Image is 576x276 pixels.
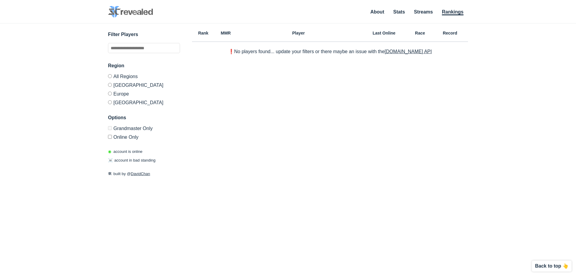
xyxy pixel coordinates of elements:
[393,9,405,14] a: Stats
[442,9,463,15] a: Rankings
[414,9,433,14] a: Streams
[237,31,360,35] h6: Player
[370,9,384,14] a: About
[108,157,155,163] p: account in bad standing
[535,264,568,268] p: Back to top 👆
[108,149,111,154] span: ◉
[108,89,180,98] label: Europe
[108,158,113,162] span: ☠️
[360,31,408,35] h6: Last Online
[108,92,112,96] input: Europe
[108,171,180,177] p: built by @
[108,62,180,69] h3: Region
[108,171,112,176] span: 🛠
[108,74,180,80] label: All Regions
[108,31,180,38] h3: Filter Players
[192,31,214,35] h6: Rank
[108,135,112,139] input: Online Only
[108,98,180,105] label: [GEOGRAPHIC_DATA]
[108,83,112,87] input: [GEOGRAPHIC_DATA]
[108,132,180,140] label: Only show accounts currently laddering
[108,6,153,18] img: SC2 Revealed
[108,126,112,130] input: Grandmaster Only
[108,126,180,132] label: Only Show accounts currently in Grandmaster
[214,31,237,35] h6: MMR
[108,100,112,104] input: [GEOGRAPHIC_DATA]
[108,74,112,78] input: All Regions
[108,114,180,121] h3: Options
[108,80,180,89] label: [GEOGRAPHIC_DATA]
[131,171,150,176] a: DavidChan
[108,149,142,155] p: account is online
[408,31,432,35] h6: Race
[385,49,432,54] a: [DOMAIN_NAME] API
[228,49,432,54] p: ❗️No players found... update your filters or there maybe an issue with the
[432,31,468,35] h6: Record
